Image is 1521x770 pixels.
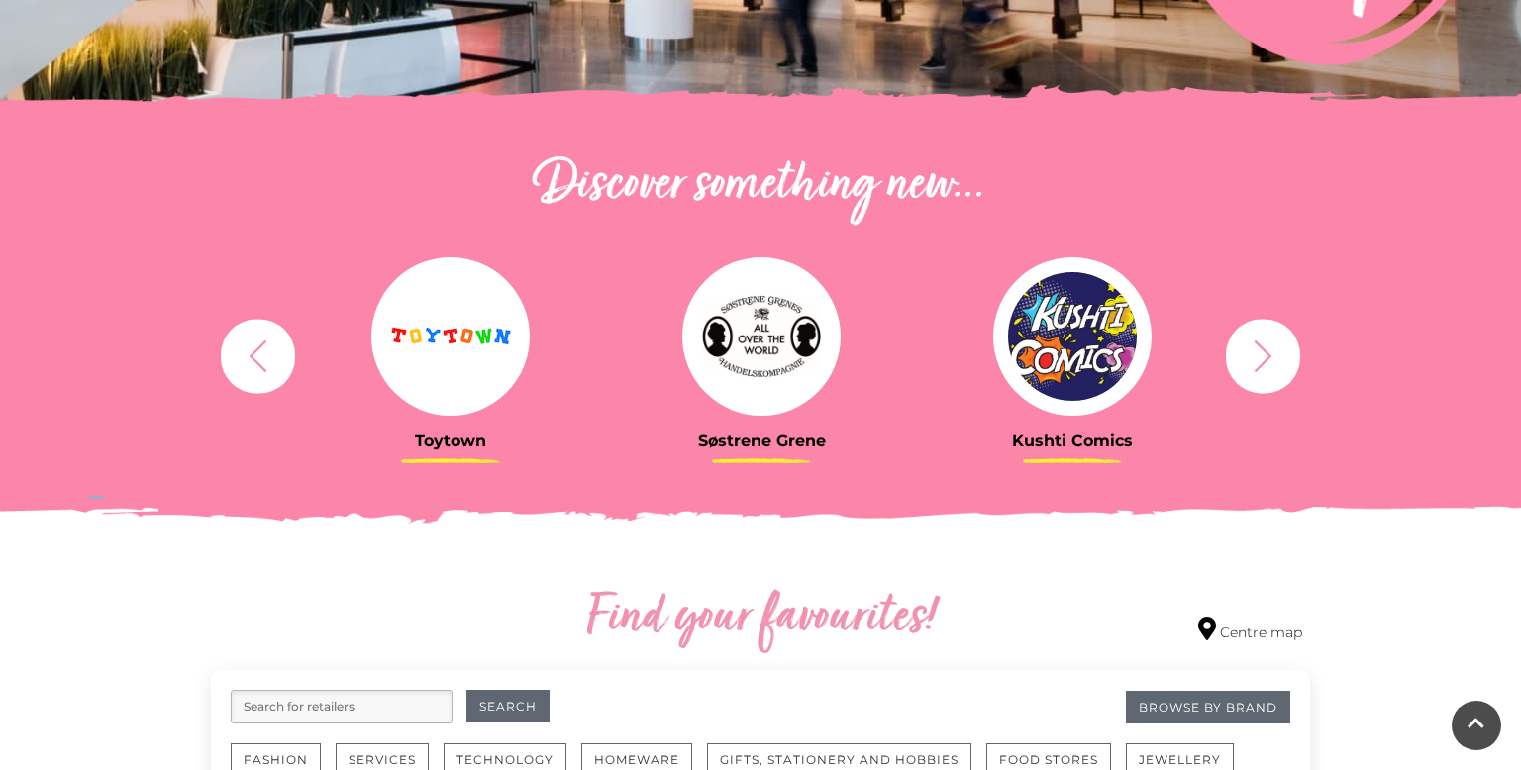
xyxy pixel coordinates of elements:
[621,257,902,450] a: Søstrene Grene
[932,432,1213,450] h3: Kushti Comics
[310,432,591,450] h3: Toytown
[1198,617,1302,643] a: Centre map
[932,257,1213,450] a: Kushti Comics
[1126,691,1290,723] a: Browse By Brand
[399,587,1122,650] h2: Find your favourites!
[310,257,591,450] a: Toytown
[211,154,1310,218] h2: Discover something new...
[621,432,902,450] h3: Søstrene Grene
[231,690,453,723] input: Search for retailers
[466,690,550,722] button: Search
